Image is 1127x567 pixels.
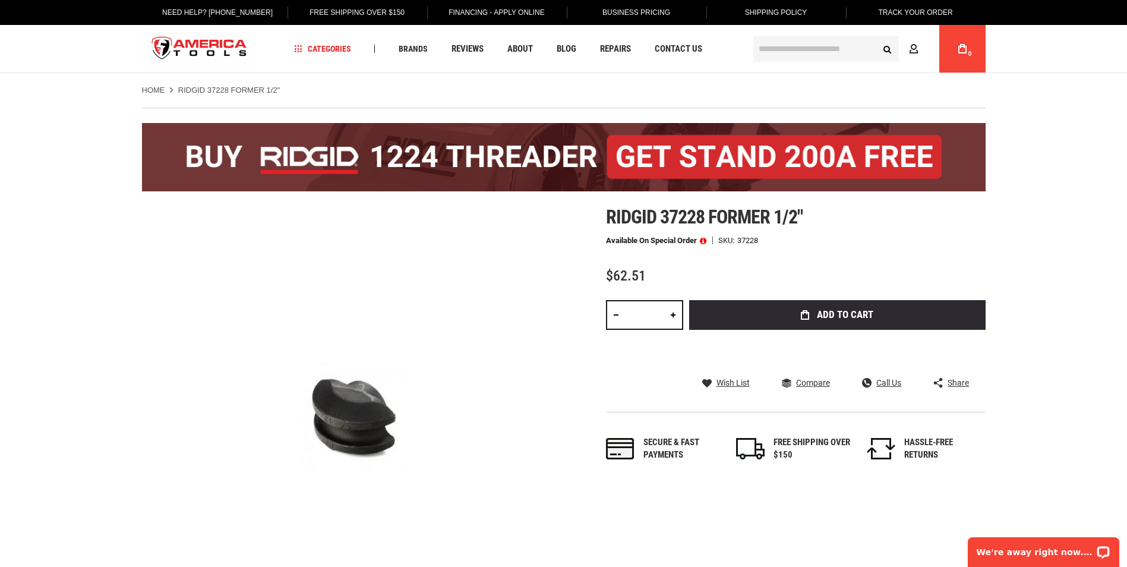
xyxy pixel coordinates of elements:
div: HASSLE-FREE RETURNS [904,436,981,462]
a: Home [142,85,165,96]
span: 0 [968,51,972,57]
div: Secure & fast payments [643,436,721,462]
strong: RIDGID 37228 FORMER 1/2" [178,86,280,94]
a: Contact Us [649,41,708,57]
p: Available on Special Order [606,237,706,245]
a: 0 [951,25,974,73]
span: Call Us [876,379,901,387]
a: Compare [782,377,830,388]
a: About [502,41,538,57]
div: 37228 [737,237,758,244]
span: Reviews [452,45,484,53]
img: BOGO: Buy the RIDGID® 1224 Threader (26092), get the 92467 200A Stand FREE! [142,123,986,191]
span: Brands [399,45,428,53]
span: About [507,45,533,53]
button: Search [876,37,899,60]
strong: SKU [718,237,737,244]
span: $62.51 [606,267,646,284]
a: Blog [551,41,582,57]
span: Ridgid 37228 former 1/2" [606,206,803,228]
img: America Tools [142,27,257,71]
a: Wish List [702,377,750,388]
span: Compare [796,379,830,387]
iframe: Secure express checkout frame [687,333,988,368]
span: Add to Cart [817,310,873,320]
span: Categories [294,45,351,53]
span: Contact Us [655,45,702,53]
span: Repairs [600,45,631,53]
a: Reviews [446,41,489,57]
button: Add to Cart [689,300,986,330]
img: shipping [736,438,765,459]
iframe: LiveChat chat widget [960,530,1127,567]
span: Share [948,379,969,387]
span: Wish List [716,379,750,387]
span: Shipping Policy [745,8,807,17]
a: Categories [289,41,356,57]
a: Repairs [595,41,636,57]
span: Blog [557,45,576,53]
img: returns [867,438,895,459]
a: Brands [393,41,433,57]
div: FREE SHIPPING OVER $150 [774,436,851,462]
a: store logo [142,27,257,71]
img: payments [606,438,634,459]
a: Call Us [862,377,901,388]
